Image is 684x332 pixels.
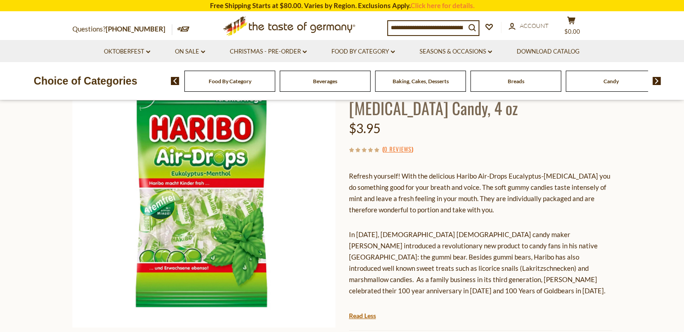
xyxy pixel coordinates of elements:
a: Oktoberfest [104,47,150,57]
a: Food By Category [331,47,395,57]
img: Haribo Air Drops Eucalyptus Menthol [72,64,335,328]
a: Read Less [349,311,376,320]
a: Candy [604,78,619,85]
a: Food By Category [209,78,251,85]
a: Account [509,21,549,31]
a: Seasons & Occasions [420,47,492,57]
span: In [DATE], [DEMOGRAPHIC_DATA] [DEMOGRAPHIC_DATA] candy maker [PERSON_NAME] introduced a revolutio... [349,230,605,295]
a: 0 Reviews [384,144,411,154]
span: ( ) [382,144,413,153]
a: Breads [508,78,524,85]
h1: Haribo "Air-Drops" Eucalyptus [MEDICAL_DATA] Candy, 4 oz [349,77,612,118]
span: Account [520,22,549,29]
a: On Sale [175,47,205,57]
button: $0.00 [558,16,585,39]
span: Refresh yourself! With the delicious Haribo Air-Drops Eucalyptus-[MEDICAL_DATA] you do something ... [349,172,610,214]
span: $3.95 [349,121,380,136]
span: $0.00 [564,28,580,35]
a: [PHONE_NUMBER] [106,25,165,33]
a: Christmas - PRE-ORDER [230,47,307,57]
a: Click here for details. [411,1,474,9]
p: Questions? [72,23,172,35]
img: previous arrow [171,77,179,85]
a: Download Catalog [517,47,580,57]
a: Beverages [313,78,337,85]
a: Baking, Cakes, Desserts [393,78,449,85]
img: next arrow [653,77,661,85]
